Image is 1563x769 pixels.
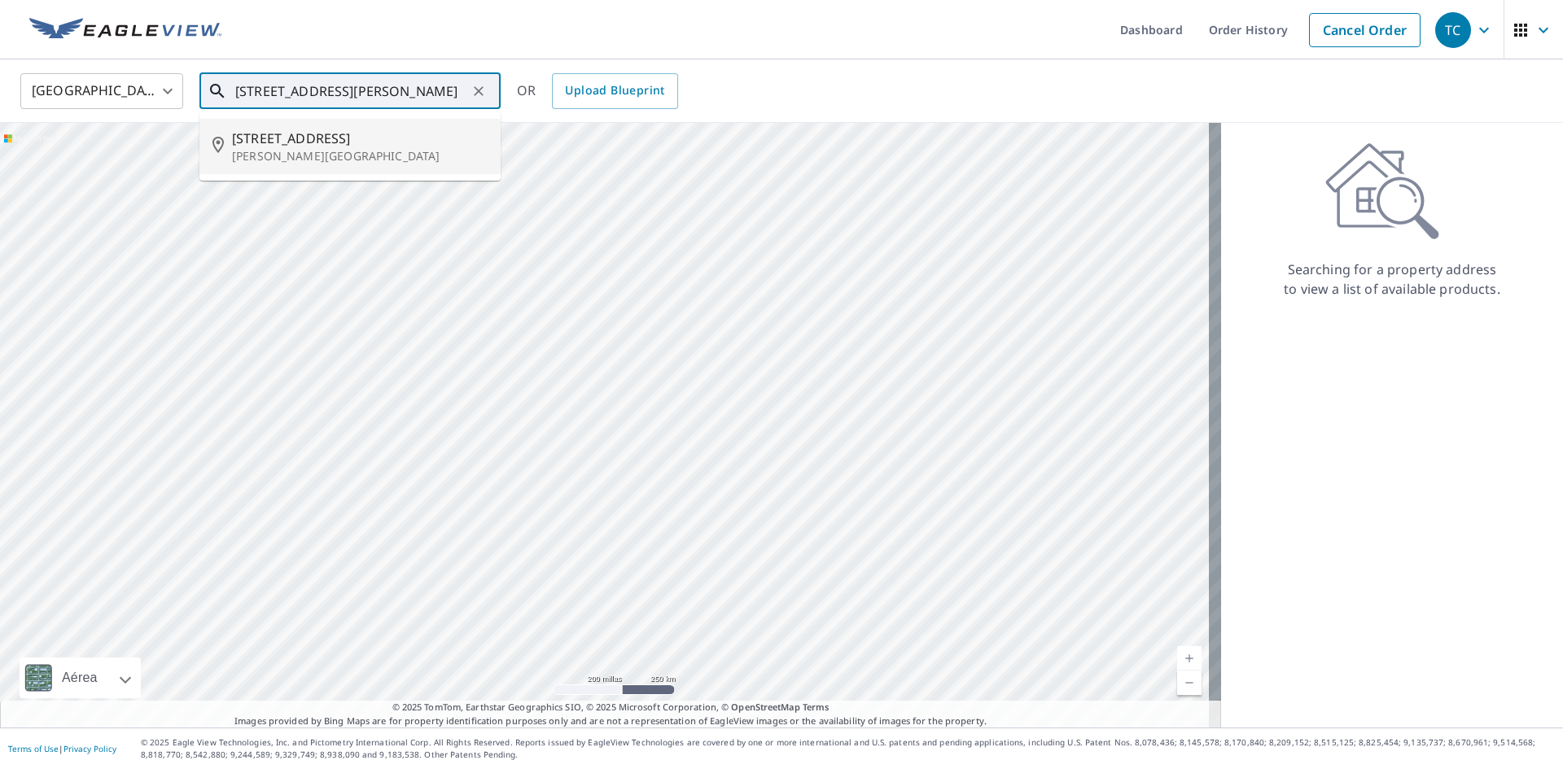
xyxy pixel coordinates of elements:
div: Aérea [57,658,103,698]
a: Upload Blueprint [552,73,677,109]
input: Search by address or latitude-longitude [235,68,467,114]
p: | [8,744,116,754]
p: Searching for a property address to view a list of available products. [1283,260,1501,299]
div: OR [517,73,678,109]
span: [STREET_ADDRESS] [232,129,488,148]
div: TC [1435,12,1471,48]
a: Terms [803,701,830,713]
a: Privacy Policy [63,743,116,754]
button: Clear [467,80,490,103]
div: Aérea [20,658,141,698]
a: Nivel actual 5, alejar [1177,671,1202,695]
a: Nivel actual 5, ampliar [1177,646,1202,671]
span: Upload Blueprint [565,81,664,101]
a: OpenStreetMap [731,701,799,713]
div: [GEOGRAPHIC_DATA] [20,68,183,114]
p: © 2025 Eagle View Technologies, Inc. and Pictometry International Corp. All Rights Reserved. Repo... [141,736,1555,761]
a: Terms of Use [8,743,59,754]
a: Cancel Order [1309,13,1421,47]
img: EV Logo [29,18,221,42]
span: © 2025 TomTom, Earthstar Geographics SIO, © 2025 Microsoft Corporation, © [392,701,830,714]
p: [PERSON_NAME][GEOGRAPHIC_DATA] [232,148,488,164]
